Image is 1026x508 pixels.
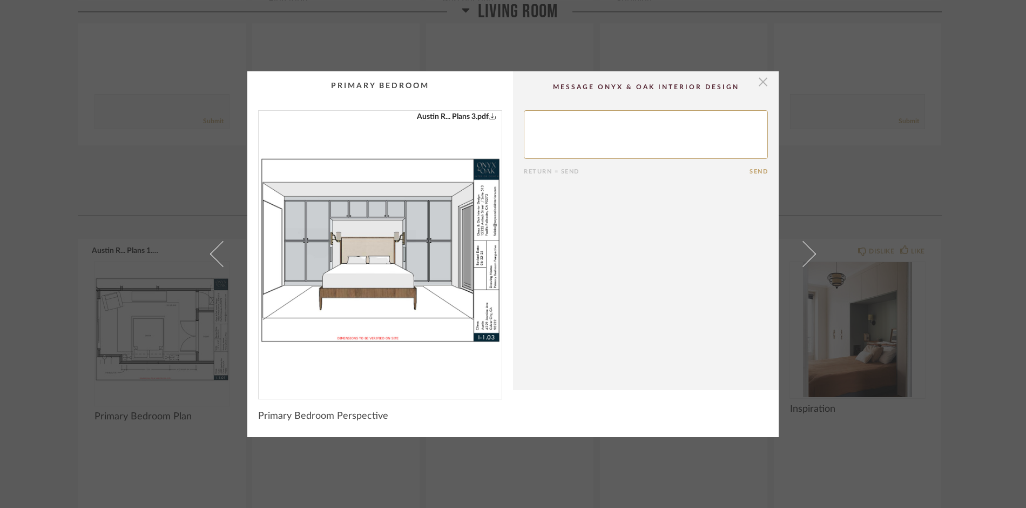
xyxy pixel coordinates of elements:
button: Close [752,71,774,93]
span: Primary Bedroom Perspective [258,410,388,422]
button: Send [750,168,768,175]
div: 0 [259,111,502,390]
div: Return = Send [524,168,750,175]
a: Austin R... Plans 3.pdf [417,111,496,123]
img: 1ea07b3a-df63-4bdb-b2ea-37ceb484df9d_1000x1000.jpg [259,111,502,390]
